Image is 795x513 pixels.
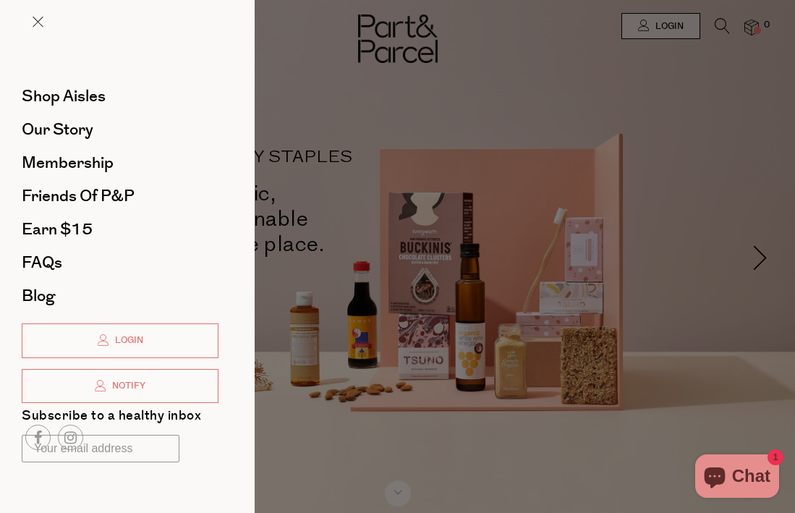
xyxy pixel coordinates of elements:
[109,380,145,392] span: Notify
[22,88,218,104] a: Shop Aisles
[111,334,143,347] span: Login
[22,323,218,358] a: Login
[22,251,62,274] span: FAQs
[22,151,114,174] span: Membership
[22,155,218,171] a: Membership
[22,85,106,108] span: Shop Aisles
[22,118,93,141] span: Our Story
[22,288,218,304] a: Blog
[22,410,201,428] label: Subscribe to a healthy inbox
[691,454,783,501] inbox-online-store-chat: Shopify online store chat
[22,221,218,237] a: Earn $15
[22,284,55,308] span: Blog
[22,122,218,137] a: Our Story
[22,369,218,404] a: Notify
[22,185,135,208] span: Friends of P&P
[22,188,218,204] a: Friends of P&P
[22,255,218,271] a: FAQs
[22,218,93,241] span: Earn $15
